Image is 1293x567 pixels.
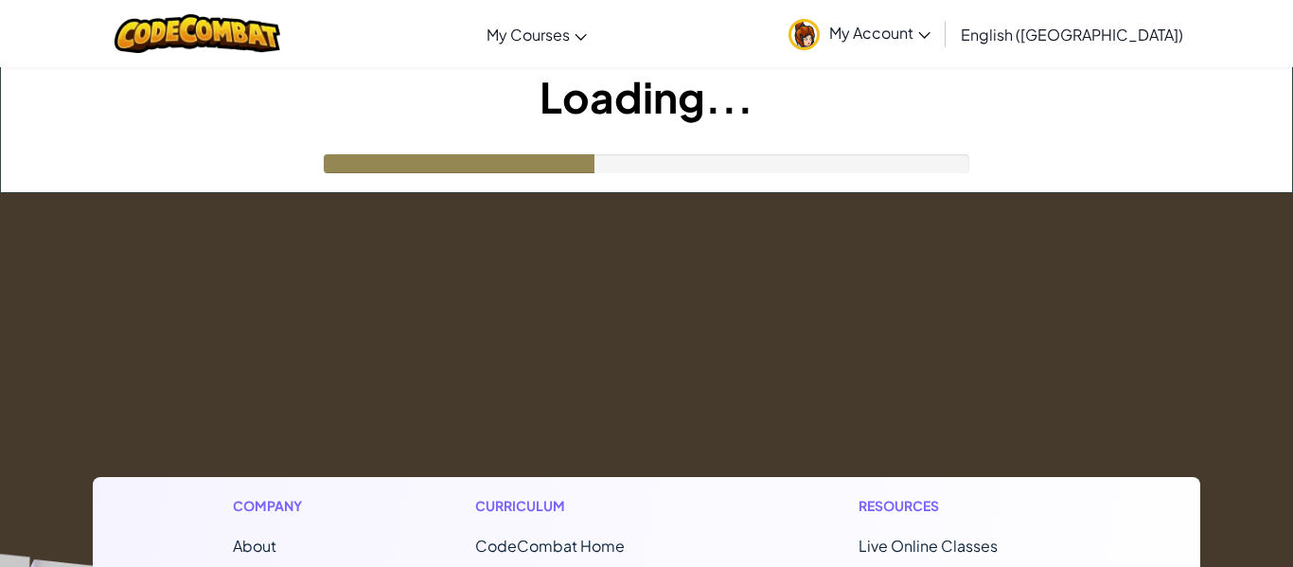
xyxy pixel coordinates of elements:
[475,496,704,516] h1: Curriculum
[233,496,321,516] h1: Company
[829,23,930,43] span: My Account
[859,496,1060,516] h1: Resources
[961,25,1183,44] span: English ([GEOGRAPHIC_DATA])
[475,536,625,556] span: CodeCombat Home
[115,14,280,53] img: CodeCombat logo
[788,19,820,50] img: avatar
[233,536,276,556] a: About
[779,4,940,63] a: My Account
[477,9,596,60] a: My Courses
[487,25,570,44] span: My Courses
[859,536,998,556] a: Live Online Classes
[951,9,1193,60] a: English ([GEOGRAPHIC_DATA])
[1,67,1292,126] h1: Loading...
